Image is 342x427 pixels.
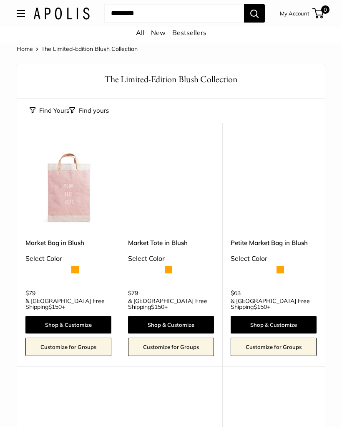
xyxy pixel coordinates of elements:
a: Customize for Groups [128,338,214,356]
a: description_Our first Blush Market BagMarket Bag in Blush [25,144,111,230]
span: $150 [48,303,62,311]
a: Petite Market Bag in Blush [231,238,317,248]
a: Shop & Customize [25,316,111,334]
nav: Breadcrumb [17,43,138,54]
a: New [151,28,166,37]
a: All [136,28,144,37]
span: $79 [128,289,138,297]
a: 0 [313,8,324,18]
img: Apolis [33,8,90,20]
img: description_Our first Blush Market Bag [25,144,111,230]
a: Home [17,45,33,53]
input: Search... [104,4,244,23]
a: Shop & Customize [128,316,214,334]
span: & [GEOGRAPHIC_DATA] Free Shipping + [231,298,317,310]
a: My Account [280,8,309,18]
a: Bestsellers [172,28,206,37]
span: The Limited-Edition Blush Collection [41,45,138,53]
a: description_Our first ever Blush CollectionPetite Market Bag in Blush [231,144,317,230]
span: $150 [254,303,267,311]
div: Select Color [231,253,317,265]
a: Market Tote in BlushMarket Tote in Blush [128,144,214,230]
button: Open menu [17,10,25,17]
button: Search [244,4,265,23]
span: $63 [231,289,241,297]
h1: The Limited-Edition Blush Collection [30,73,312,86]
span: $79 [25,289,35,297]
button: Filter collection [69,105,109,116]
div: Select Color [25,253,111,265]
a: Market Bag in Blush [25,238,111,248]
button: Find Yours [30,105,69,116]
span: 0 [321,5,329,14]
a: Customize for Groups [25,338,111,356]
a: Shop & Customize [231,316,317,334]
a: Market Tote in Blush [128,238,214,248]
div: Select Color [128,253,214,265]
span: & [GEOGRAPHIC_DATA] Free Shipping + [128,298,214,310]
a: Customize for Groups [231,338,317,356]
span: & [GEOGRAPHIC_DATA] Free Shipping + [25,298,111,310]
span: $150 [151,303,164,311]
